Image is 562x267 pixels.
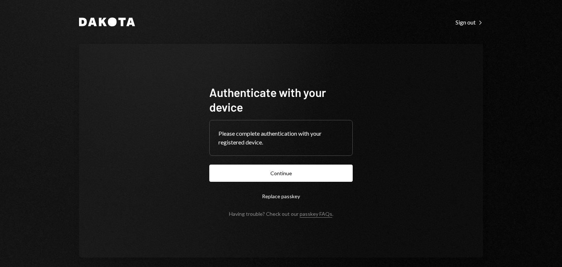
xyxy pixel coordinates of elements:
[300,211,332,218] a: passkey FAQs
[209,188,353,205] button: Replace passkey
[209,85,353,114] h1: Authenticate with your device
[209,165,353,182] button: Continue
[218,129,344,147] div: Please complete authentication with your registered device.
[456,19,483,26] div: Sign out
[229,211,333,217] div: Having trouble? Check out our .
[456,18,483,26] a: Sign out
